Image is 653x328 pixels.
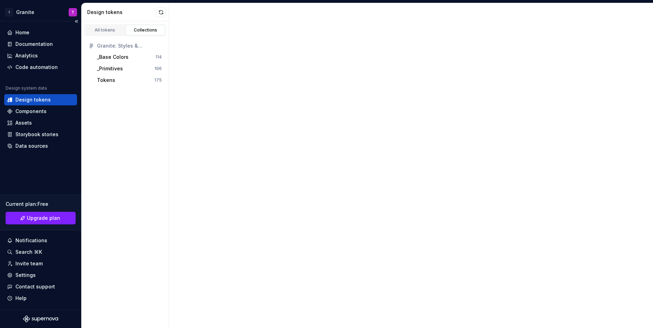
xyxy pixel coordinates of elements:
a: Invite team [4,258,77,269]
a: Storybook stories [4,129,77,140]
div: Help [15,295,27,302]
button: Help [4,293,77,304]
div: Collections [128,27,163,33]
button: Tokens175 [94,75,165,86]
div: All tokens [88,27,123,33]
div: Design tokens [87,9,156,16]
div: 175 [154,77,162,83]
div: Search ⌘K [15,249,42,256]
div: Tokens [97,77,115,84]
div: 114 [155,54,162,60]
div: Settings [15,272,36,279]
button: Contact support [4,281,77,292]
a: Upgrade plan [6,212,76,224]
button: IGraniteT [1,5,80,20]
a: Data sources [4,140,77,152]
button: Collapse sidebar [71,16,81,26]
div: Storybook stories [15,131,58,138]
button: _Primitives106 [94,63,165,74]
a: Settings [4,270,77,281]
div: Notifications [15,237,47,244]
div: Current plan : Free [6,201,76,208]
a: Home [4,27,77,38]
div: Components [15,108,47,115]
div: T [71,9,74,15]
div: Home [15,29,29,36]
div: Contact support [15,283,55,290]
span: Upgrade plan [27,215,60,222]
div: Granite [16,9,34,16]
div: Design tokens [15,96,51,103]
a: Documentation [4,39,77,50]
div: Invite team [15,260,43,267]
div: _Base Colors [97,54,128,61]
a: Components [4,106,77,117]
div: Design system data [6,85,47,91]
div: Analytics [15,52,38,59]
a: Assets [4,117,77,128]
a: Design tokens [4,94,77,105]
div: Data sources [15,142,48,149]
button: _Base Colors114 [94,51,165,63]
div: _Primitives [97,65,123,72]
svg: Supernova Logo [23,315,58,322]
div: 106 [154,66,162,71]
div: Documentation [15,41,53,48]
div: Granite: Styles & Variables [97,42,162,49]
div: I [5,8,13,16]
div: Code automation [15,64,58,71]
a: Code automation [4,62,77,73]
button: Search ⌘K [4,246,77,258]
button: Notifications [4,235,77,246]
div: Assets [15,119,32,126]
a: Analytics [4,50,77,61]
